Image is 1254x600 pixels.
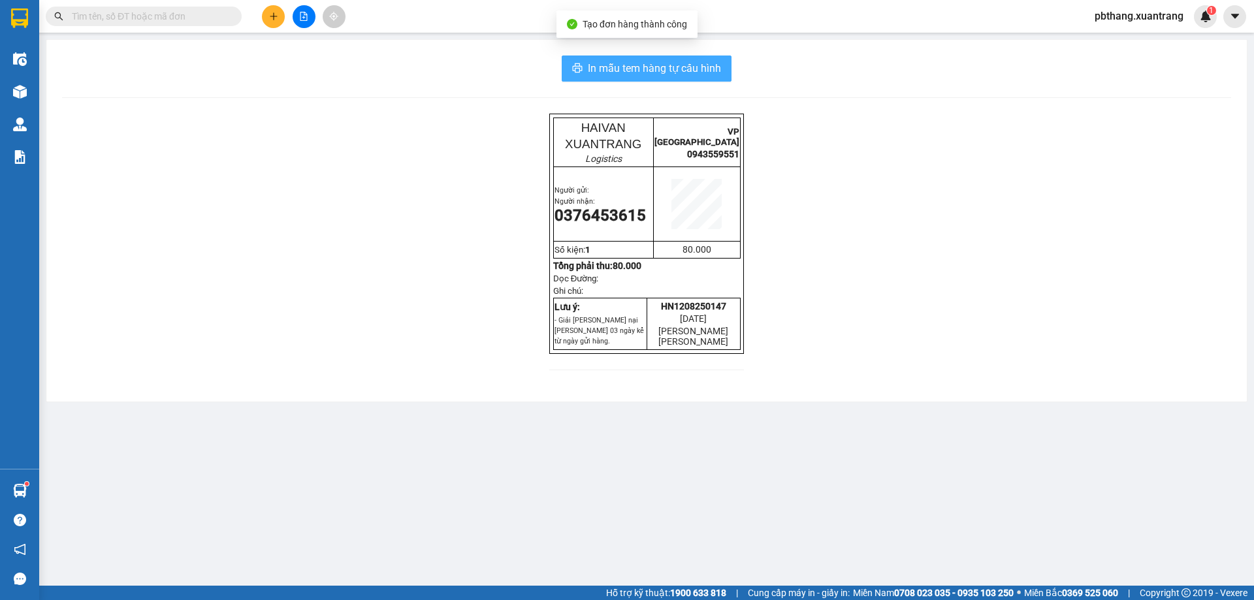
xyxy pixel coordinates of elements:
[588,60,721,76] span: In mẫu tem hàng tự cấu hình
[555,206,646,225] span: 0376453615
[54,12,63,21] span: search
[13,484,27,497] img: warehouse-icon
[1229,10,1241,22] span: caret-down
[13,85,27,99] img: warehouse-icon
[323,5,346,28] button: aim
[853,586,1014,600] span: Miền Nam
[262,5,285,28] button: plus
[293,5,315,28] button: file-add
[131,35,190,47] span: 0943559551
[269,12,278,21] span: plus
[565,137,641,151] span: XUANTRANG
[14,573,26,585] span: message
[299,12,308,21] span: file-add
[25,482,29,486] sup: 1
[748,586,850,600] span: Cung cấp máy in - giấy in:
[661,301,726,311] span: HN1208250147
[16,24,92,37] span: XUANTRANG
[683,244,711,255] span: 80.000
[555,197,595,206] span: Người nhận:
[555,316,644,345] span: - Giải [PERSON_NAME] nại [PERSON_NAME] 03 ngày kể từ ngày gửi hàng.
[555,186,589,195] span: Người gửi:
[658,326,728,347] span: [PERSON_NAME] [PERSON_NAME]
[1062,588,1118,598] strong: 0369 525 060
[72,9,226,24] input: Tìm tên, số ĐT hoặc mã đơn
[613,261,641,271] span: 80.000
[1084,8,1194,24] span: pbthang.xuantrang
[553,274,599,283] span: Dọc Đường:
[14,543,26,556] span: notification
[583,19,687,29] span: Tạo đơn hàng thành công
[1207,6,1216,15] sup: 1
[585,153,622,164] em: Logistics
[32,7,76,21] span: HAIVAN
[581,121,626,134] span: HAIVAN
[5,92,97,110] span: 0383957701
[670,588,726,598] strong: 1900 633 818
[687,149,739,159] span: 0943559551
[5,74,40,83] span: Người gửi:
[553,286,583,296] span: Ghi chú:
[553,261,641,271] strong: Tổng phải thu:
[736,586,738,600] span: |
[33,40,75,52] em: Logistics
[585,245,590,255] span: 1
[680,313,707,324] span: [DATE]
[105,13,190,33] span: VP [GEOGRAPHIC_DATA]
[13,150,27,164] img: solution-icon
[654,127,739,147] span: VP [GEOGRAPHIC_DATA]
[1024,586,1118,600] span: Miền Bắc
[1209,6,1214,15] span: 1
[1017,590,1021,595] span: ⚪️
[562,55,731,82] button: printerIn mẫu tem hàng tự cấu hình
[567,19,577,29] span: check-circle
[555,245,590,255] span: Số kiện:
[13,118,27,131] img: warehouse-icon
[329,12,338,21] span: aim
[572,63,583,75] span: printer
[606,586,726,600] span: Hỗ trợ kỹ thuật:
[13,52,27,66] img: warehouse-icon
[894,588,1014,598] strong: 0708 023 035 - 0935 103 250
[11,8,28,28] img: logo-vxr
[1182,588,1191,597] span: copyright
[1128,586,1130,600] span: |
[14,514,26,526] span: question-circle
[1200,10,1212,22] img: icon-new-feature
[555,302,580,312] strong: Lưu ý:
[5,83,46,91] span: Người nhận:
[1223,5,1246,28] button: caret-down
